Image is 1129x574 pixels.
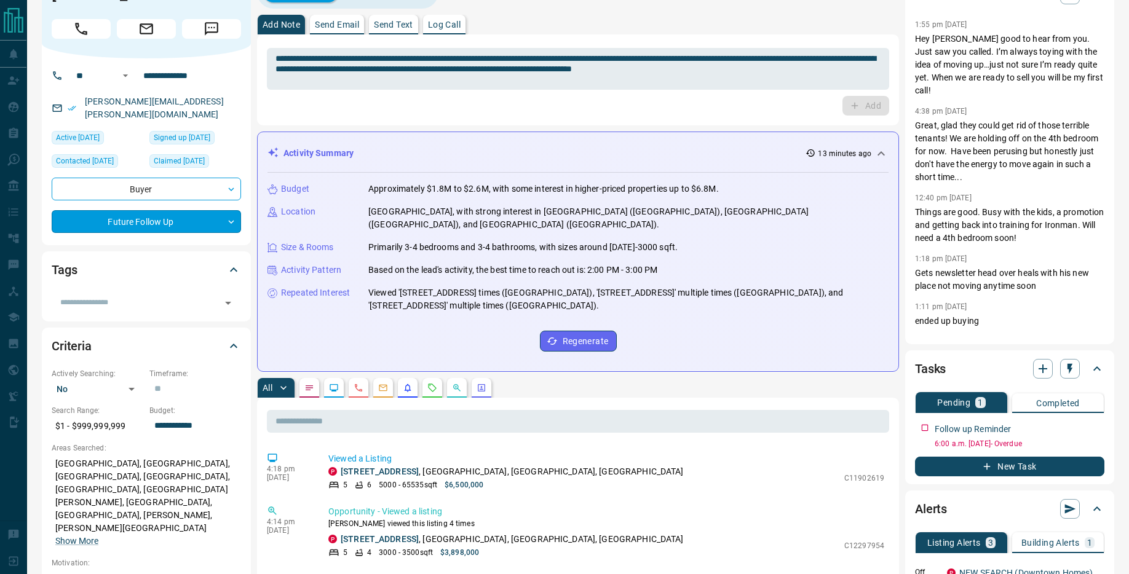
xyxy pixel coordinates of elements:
[915,206,1104,245] p: Things are good. Busy with the kids, a promotion and getting back into training for Ironman. Will...
[367,547,371,558] p: 4
[52,260,77,280] h2: Tags
[343,479,347,490] p: 5
[149,154,241,171] div: Wed Aug 15 2018
[267,526,310,535] p: [DATE]
[915,119,1104,184] p: Great, glad they could get rid of those terrible tenants! We are holding off on the 4th bedroom f...
[978,398,983,407] p: 1
[281,205,315,218] p: Location
[341,534,419,544] a: [STREET_ADDRESS]
[343,547,347,558] p: 5
[403,383,413,393] svg: Listing Alerts
[915,494,1104,524] div: Alerts
[55,535,98,548] button: Show More
[52,19,111,39] span: Call
[267,465,310,473] p: 4:18 pm
[328,505,884,518] p: Opportunity - Viewed a listing
[915,194,972,202] p: 12:40 pm [DATE]
[52,368,143,379] p: Actively Searching:
[368,264,657,277] p: Based on the lead's activity, the best time to reach out is: 2:00 PM - 3:00 PM
[52,454,241,551] p: [GEOGRAPHIC_DATA], [GEOGRAPHIC_DATA], [GEOGRAPHIC_DATA], [GEOGRAPHIC_DATA], [GEOGRAPHIC_DATA], [G...
[52,405,143,416] p: Search Range:
[52,154,143,171] div: Tue Nov 21 2023
[329,383,339,393] svg: Lead Browsing Activity
[427,383,437,393] svg: Requests
[341,533,684,546] p: , [GEOGRAPHIC_DATA], [GEOGRAPHIC_DATA], [GEOGRAPHIC_DATA]
[354,383,363,393] svg: Calls
[374,20,413,29] p: Send Text
[154,132,210,144] span: Signed up [DATE]
[52,210,241,233] div: Future Follow Up
[52,416,143,436] p: $1 - $999,999,999
[477,383,486,393] svg: Agent Actions
[935,438,1104,449] p: 6:00 a.m. [DATE] - Overdue
[52,255,241,285] div: Tags
[1021,538,1080,547] p: Building Alerts
[182,19,241,39] span: Message
[68,104,76,112] svg: Email Verified
[328,467,337,476] div: property.ca
[844,473,884,484] p: C11902619
[368,183,719,195] p: Approximately $1.8M to $2.6M, with some interest in higher-priced properties up to $6.8M.
[275,53,881,85] textarea: To enrich screen reader interactions, please activate Accessibility in Grammarly extension settings
[915,354,1104,383] div: Tasks
[937,398,970,407] p: Pending
[844,540,884,551] p: C12297954
[52,379,143,399] div: No
[368,241,678,254] p: Primarily 3-4 bedrooms and 3-4 bathrooms, with sizes around [DATE]-3000 sqft.
[988,538,993,547] p: 3
[281,264,341,277] p: Activity Pattern
[540,331,617,352] button: Regenerate
[267,517,310,526] p: 4:14 pm
[220,294,237,312] button: Open
[378,383,388,393] svg: Emails
[1036,399,1080,407] p: Completed
[118,68,133,83] button: Open
[52,442,241,454] p: Areas Searched:
[818,148,871,159] p: 13 minutes ago
[428,20,461,29] p: Log Call
[85,96,224,119] a: [PERSON_NAME][EMAIL_ADDRESS][PERSON_NAME][DOMAIN_NAME]
[367,479,371,490] p: 6
[52,178,241,200] div: Buyer
[117,19,176,39] span: Email
[281,183,309,195] p: Budget
[52,331,241,361] div: Criteria
[341,466,419,476] a: [STREET_ADDRESS]
[915,457,1104,476] button: New Task
[149,131,241,148] div: Wed Aug 15 2018
[281,241,334,254] p: Size & Rooms
[915,33,1104,97] p: Hey [PERSON_NAME] good to hear from you. Just saw you called. I’m always toying with the idea of ...
[915,499,947,519] h2: Alerts
[52,131,143,148] div: Thu Sep 11 2025
[328,452,884,465] p: Viewed a Listing
[452,383,462,393] svg: Opportunities
[915,254,967,263] p: 1:18 pm [DATE]
[52,557,241,568] p: Motivation:
[379,479,437,490] p: 5000 - 65535 sqft
[445,479,483,490] p: $6,500,000
[267,142,889,165] div: Activity Summary13 minutes ago
[52,336,92,356] h2: Criteria
[328,518,884,529] p: [PERSON_NAME] viewed this listing 4 times
[56,155,114,167] span: Contacted [DATE]
[263,383,272,392] p: All
[440,547,479,558] p: $3,898,000
[267,473,310,482] p: [DATE]
[915,267,1104,293] p: Gets newsletter head over heals with his new place not moving anytime soon
[149,405,241,416] p: Budget:
[915,302,967,311] p: 1:11 pm [DATE]
[368,286,889,312] p: Viewed '[STREET_ADDRESS] times ([GEOGRAPHIC_DATA]), '[STREET_ADDRESS]' multiple times ([GEOGRAPHI...
[1087,538,1092,547] p: 1
[915,359,946,379] h2: Tasks
[315,20,359,29] p: Send Email
[935,423,1011,436] p: Follow up Reminder
[368,205,889,231] p: [GEOGRAPHIC_DATA], with strong interest in [GEOGRAPHIC_DATA] ([GEOGRAPHIC_DATA]), [GEOGRAPHIC_DAT...
[56,132,100,144] span: Active [DATE]
[154,155,205,167] span: Claimed [DATE]
[379,547,433,558] p: 3000 - 3500 sqft
[328,535,337,543] div: property.ca
[263,20,300,29] p: Add Note
[915,315,1104,328] p: ended up buying
[149,368,241,379] p: Timeframe:
[341,465,684,478] p: , [GEOGRAPHIC_DATA], [GEOGRAPHIC_DATA], [GEOGRAPHIC_DATA]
